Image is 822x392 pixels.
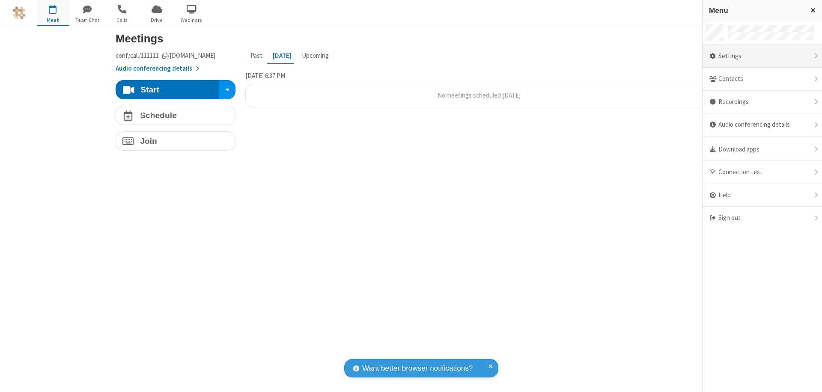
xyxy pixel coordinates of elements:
section: Today's Meetings [245,71,713,114]
button: Schedule [116,106,235,125]
button: Start [122,80,213,99]
button: Past [245,48,268,64]
span: No meetings scheduled [DATE] [438,91,521,99]
section: Account details [116,51,235,74]
img: QA Selenium DO NOT DELETE OR CHANGE [13,6,26,19]
div: Audio conferencing details [703,113,822,137]
h3: Meetings [116,33,713,45]
span: Calls [106,16,138,24]
span: [DATE] 6:37 PM [245,71,285,80]
span: Team Chat [71,16,104,24]
div: Download apps [703,138,822,161]
div: Help [703,184,822,207]
button: Upcoming [297,48,334,64]
div: Sign out [703,207,822,229]
div: Contacts [703,68,822,91]
span: Want better browser notifications? [362,363,473,374]
h4: Join [140,137,157,145]
div: Connection test [703,161,822,184]
h3: Menu [709,6,803,15]
div: Recordings [703,91,822,114]
div: Settings [703,45,822,68]
button: Audio conferencing details [116,64,199,74]
button: Join [116,131,235,151]
div: Start conference options [222,83,232,97]
span: Drive [141,16,173,24]
h4: Schedule [140,111,177,119]
span: Meet [37,16,69,24]
button: Copy my meeting room linkCopy my meeting room link [116,51,215,61]
h4: Start [140,86,159,94]
span: Copy my meeting room link [116,51,215,59]
span: Webinars [176,16,208,24]
button: [DATE] [268,48,297,64]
